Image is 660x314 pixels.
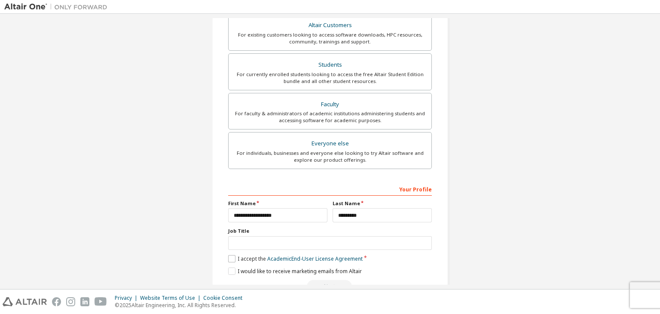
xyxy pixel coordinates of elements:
img: linkedin.svg [80,297,89,306]
img: altair_logo.svg [3,297,47,306]
div: For faculty & administrators of academic institutions administering students and accessing softwa... [234,110,426,124]
img: facebook.svg [52,297,61,306]
div: Read and acccept EULA to continue [228,280,432,293]
div: Website Terms of Use [140,295,203,302]
label: I would like to receive marketing emails from Altair [228,268,362,275]
a: Academic End-User License Agreement [267,255,363,262]
img: instagram.svg [66,297,75,306]
label: I accept the [228,255,363,262]
label: Last Name [333,200,432,207]
div: For currently enrolled students looking to access the free Altair Student Edition bundle and all ... [234,71,426,85]
label: First Name [228,200,327,207]
div: For existing customers looking to access software downloads, HPC resources, community, trainings ... [234,31,426,45]
img: Altair One [4,3,112,11]
div: Cookie Consent [203,295,247,302]
label: Job Title [228,228,432,234]
div: Your Profile [228,182,432,196]
p: © 2025 Altair Engineering, Inc. All Rights Reserved. [115,302,247,309]
div: For individuals, businesses and everyone else looking to try Altair software and explore our prod... [234,150,426,163]
div: Altair Customers [234,19,426,31]
div: Everyone else [234,138,426,150]
div: Privacy [115,295,140,302]
div: Faculty [234,99,426,111]
div: Students [234,59,426,71]
img: youtube.svg [95,297,107,306]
